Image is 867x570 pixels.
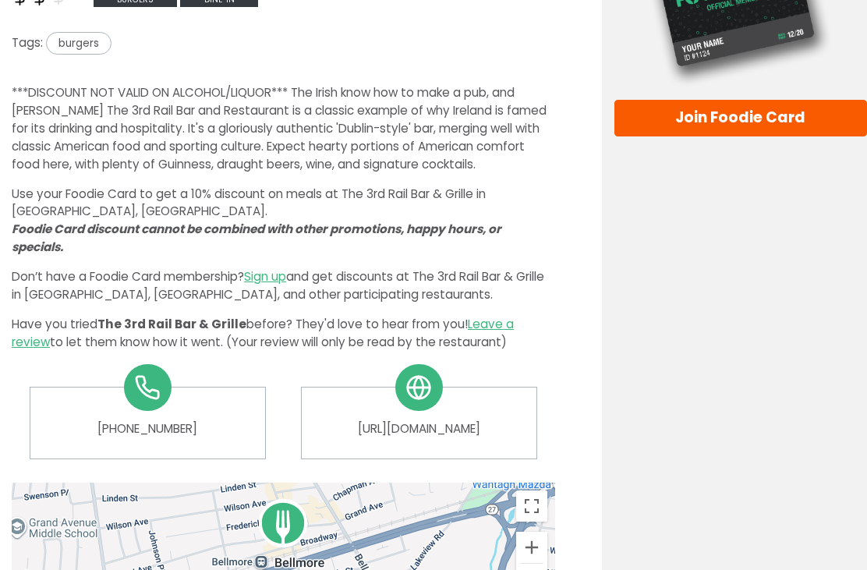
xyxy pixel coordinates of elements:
[313,420,524,438] a: [URL][DOMAIN_NAME]
[97,316,246,332] span: The 3rd Rail Bar & Grille
[12,84,555,173] p: ***DISCOUNT NOT VALID ON ALCOHOL/LIQUOR*** The Irish know how to make a pub, and [PERSON_NAME] Th...
[516,490,547,522] button: Toggle fullscreen view
[12,32,555,61] div: Tags:
[43,34,111,51] a: burgers
[516,532,547,563] button: Zoom in
[42,420,253,438] a: [PHONE_NUMBER]
[12,316,555,352] p: Have you tried before? They'd love to hear from you! to let them know how it went. (Your review w...
[12,186,555,257] p: Use your Foodie Card to get a 10% discount on meals at The 3rd Rail Bar & Grille in [GEOGRAPHIC_D...
[12,268,555,304] p: Don’t have a Foodie Card membership? and get discounts at The 3rd Rail Bar & Grille in [GEOGRAPHI...
[46,32,111,55] span: burgers
[12,221,501,255] i: Foodie Card discount cannot be combined with other promotions, happy hours, or specials.
[12,316,514,350] a: Leave a review
[244,268,286,285] a: Sign up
